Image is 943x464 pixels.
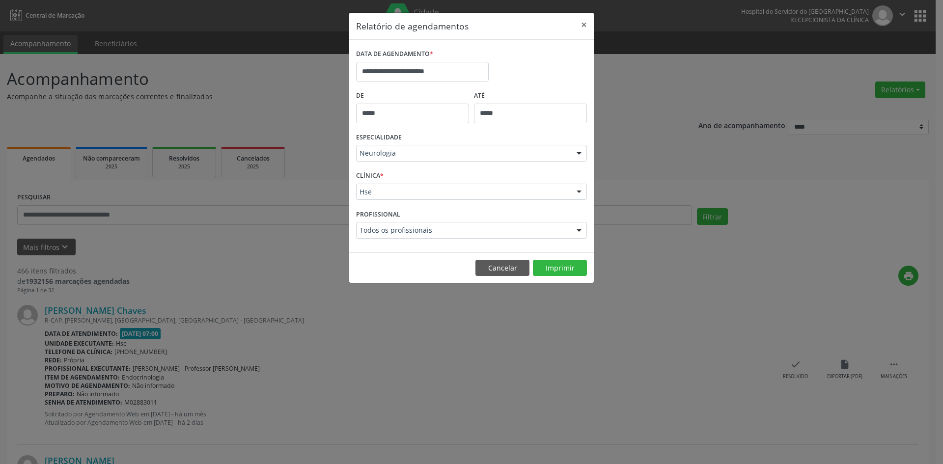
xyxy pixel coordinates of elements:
span: Hse [360,187,567,197]
label: ATÉ [474,88,587,104]
label: De [356,88,469,104]
button: Imprimir [533,260,587,276]
label: DATA DE AGENDAMENTO [356,47,433,62]
span: Todos os profissionais [360,225,567,235]
button: Cancelar [475,260,529,276]
label: CLÍNICA [356,168,384,184]
label: ESPECIALIDADE [356,130,402,145]
label: PROFISSIONAL [356,207,400,222]
h5: Relatório de agendamentos [356,20,469,32]
span: Neurologia [360,148,567,158]
button: Close [574,13,594,37]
